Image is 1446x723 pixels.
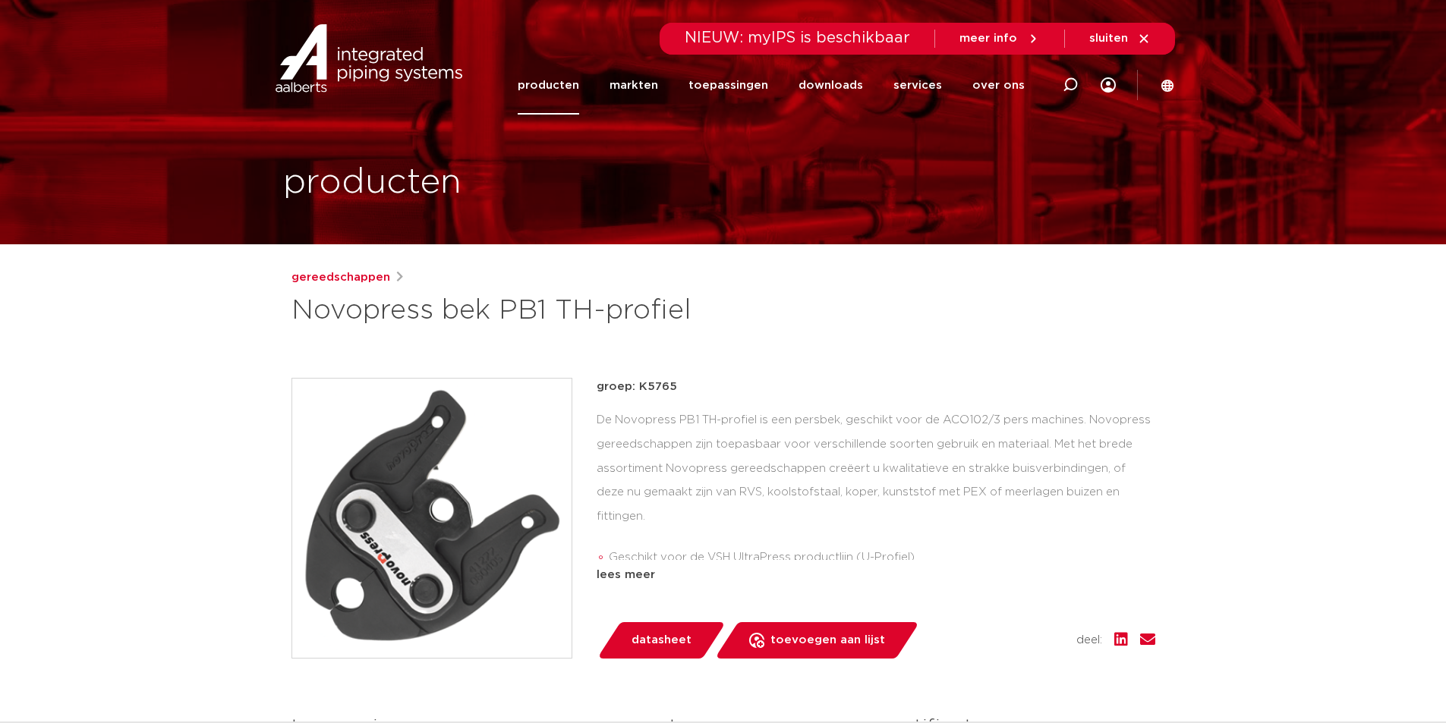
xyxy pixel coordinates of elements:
[688,56,768,115] a: toepassingen
[972,56,1025,115] a: over ons
[770,628,885,652] span: toevoegen aan lijst
[597,408,1155,560] div: De Novopress PB1 TH-profiel is een persbek, geschikt voor de ACO102/3 pers machines. Novopress ge...
[292,379,572,658] img: Product Image for Novopress bek PB1 TH-profiel
[1089,33,1128,44] span: sluiten
[1089,32,1151,46] a: sluiten
[283,159,462,207] h1: producten
[685,30,910,46] span: NIEUW: myIPS is beschikbaar
[610,56,658,115] a: markten
[893,56,942,115] a: services
[1076,631,1102,649] span: deel:
[959,33,1017,44] span: meer info
[291,293,862,329] h1: Novopress bek PB1 TH-profiel
[959,32,1040,46] a: meer info
[597,622,726,659] a: datasheet
[799,56,863,115] a: downloads
[597,566,1155,584] div: lees meer
[632,628,691,652] span: datasheet
[291,269,390,287] a: gereedschappen
[518,56,579,115] a: producten
[518,56,1025,115] nav: Menu
[597,378,1155,396] p: groep: K5765
[609,545,1155,570] li: Geschikt voor de VSH UltraPress productlijn (U-Profiel)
